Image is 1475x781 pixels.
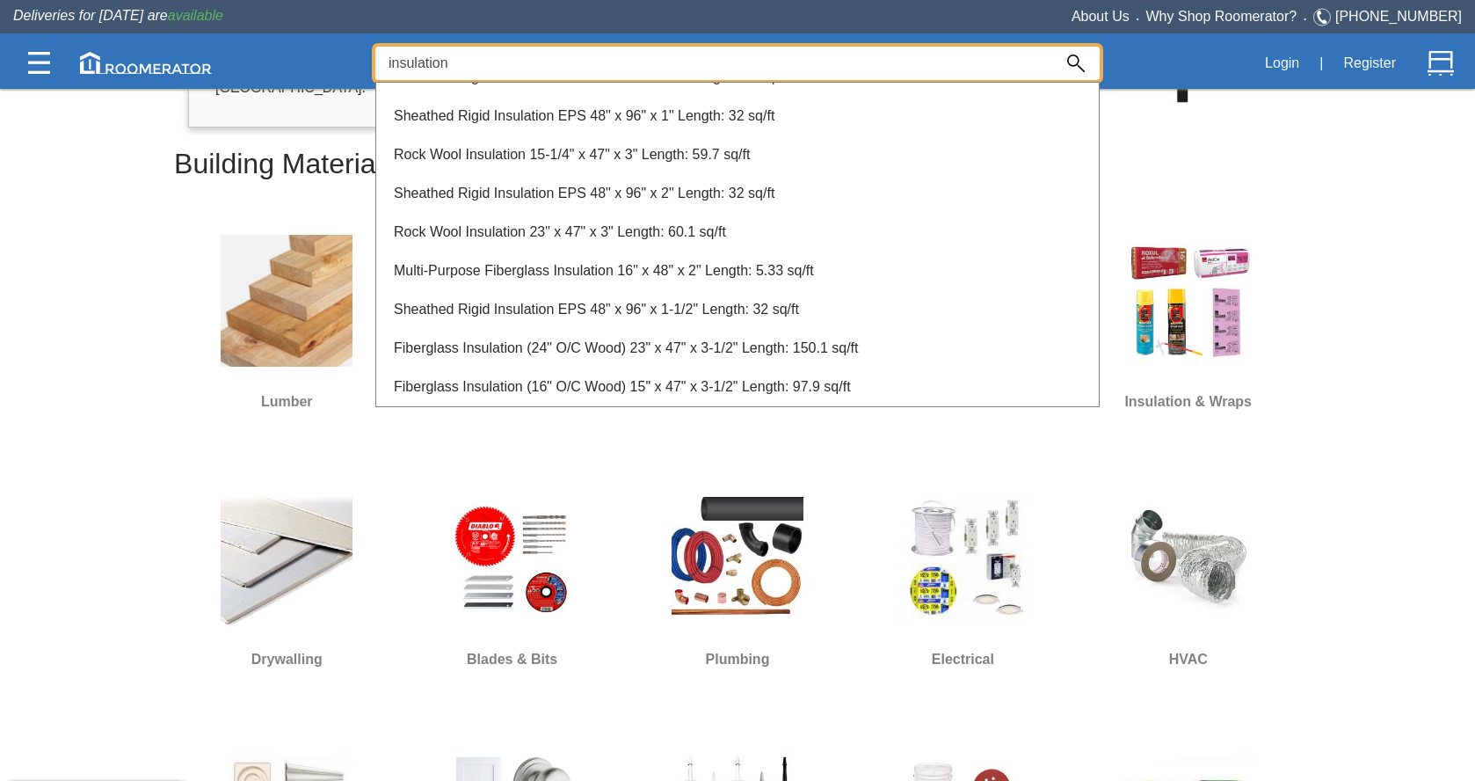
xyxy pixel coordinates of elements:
[394,108,774,123] a: Sheathed Rigid Insulation EPS 48" x 96" x 1" Length: 32 sq/ft
[394,224,726,239] a: Rock Wool Insulation 23" x 47" x 3" Length: 60.1 sq/ft
[1067,55,1085,72] img: Search_Icon.svg
[394,379,851,394] a: Fiberglass Insulation (16" O/C Wood) 15" x 47" x 3-1/2" Length: 97.9 sq/ft
[1428,50,1454,77] img: Cart.svg
[13,8,223,23] span: Deliveries for [DATE] are
[1146,9,1297,24] a: Why Shop Roomerator?
[394,340,858,355] a: Fiberglass Insulation (24" O/C Wood) 23" x 47" x 3-1/2" Length: 150.1 sq/ft
[394,186,774,201] a: Sheathed Rigid Insulation EPS 48" x 96" x 2" Length: 32 sq/ft
[168,8,223,23] span: available
[394,147,750,162] a: Rock Wool Insulation 15-1/4" x 47" x 3" Length: 59.7 sq/ft
[1130,15,1146,23] span: •
[375,47,1052,80] input: Search...?
[80,52,212,74] img: roomerator-logo.svg
[28,52,50,74] img: Categories.svg
[1297,15,1313,23] span: •
[394,302,799,317] a: Sheathed Rigid Insulation EPS 48" x 96" x 1-1/2" Length: 32 sq/ft
[1333,45,1406,82] button: Register
[1335,9,1462,24] a: [PHONE_NUMBER]
[1309,44,1333,83] div: |
[1313,6,1335,28] img: Telephone.svg
[394,263,814,278] a: Multi-Purpose Fiberglass Insulation 16" x 48" x 2" Length: 5.33 sq/ft
[1072,9,1130,24] a: About Us
[1255,45,1309,82] button: Login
